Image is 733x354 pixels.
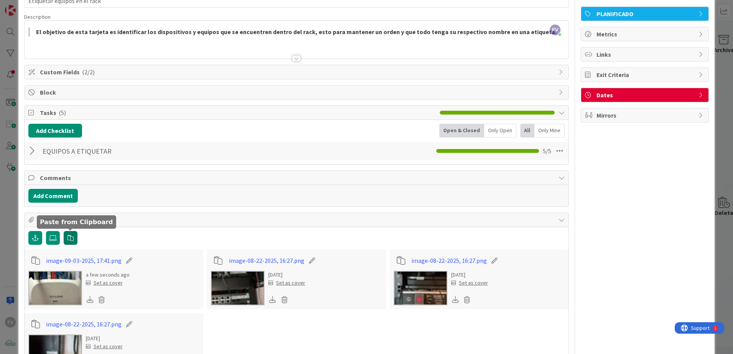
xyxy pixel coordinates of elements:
[40,215,555,225] span: Attachments
[59,109,66,116] span: ( 5 )
[28,124,82,138] button: Add Checklist
[597,90,695,100] span: Dates
[40,108,436,117] span: Tasks
[451,295,460,305] div: Download
[597,50,695,59] span: Links
[86,279,123,287] div: Set as cover
[534,124,565,138] div: Only Mine
[40,173,555,182] span: Comments
[82,68,95,76] span: ( 2/2 )
[451,279,488,287] div: Set as cover
[411,256,487,265] a: image-08-22-2025, 16:27.png
[439,124,484,138] div: Open & Closed
[86,295,94,305] div: Download
[40,144,212,158] input: Add Checklist...
[40,3,42,9] div: 1
[36,28,557,36] strong: El objetivo de esta tarjeta es identificar los dispositivos y equipos que se encuentren dentro de...
[520,124,534,138] div: All
[268,295,277,305] div: Download
[86,271,130,279] div: a few seconds ago
[16,1,35,10] span: Support
[229,256,304,265] a: image-08-22-2025, 16:27.png
[268,279,305,287] div: Set as cover
[40,218,113,226] h5: Paste from Clipboard
[597,70,695,79] span: Exit Criteria
[24,13,51,20] span: Description
[451,271,488,279] div: [DATE]
[543,146,551,156] span: 5 / 5
[550,25,560,35] span: FV
[597,111,695,120] span: Mirrors
[86,343,123,351] div: Set as cover
[86,334,123,343] div: [DATE]
[46,320,122,329] a: image-08-22-2025, 16:27.png
[597,9,695,18] span: PLANIFICADO
[484,124,516,138] div: Only Open
[268,271,305,279] div: [DATE]
[40,67,555,77] span: Custom Fields
[28,189,78,203] button: Add Comment
[597,29,695,39] span: Metrics
[40,88,555,97] span: Block
[46,256,122,265] a: image-09-03-2025, 17:41.png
